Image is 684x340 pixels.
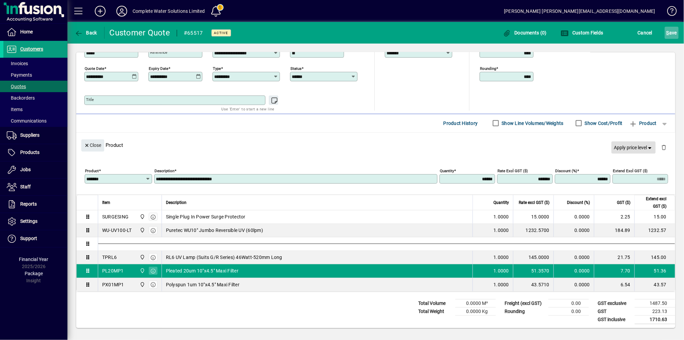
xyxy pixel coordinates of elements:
span: 1.0000 [494,213,509,220]
td: 43.57 [634,278,675,291]
span: Discount (%) [567,199,590,206]
mat-label: Extend excl GST ($) [613,168,648,173]
div: WU-UV100-LT [102,227,132,234]
span: Customers [20,46,43,52]
td: 0.0000 M³ [455,299,496,307]
div: Product [76,133,675,157]
mat-label: Rounding [480,66,496,71]
span: Custom Fields [561,30,603,35]
span: ave [666,27,677,38]
span: Documents (0) [503,30,547,35]
span: Product [629,118,657,129]
mat-label: Quote date [85,66,104,71]
div: Complete Water Solutions Limited [133,6,205,17]
td: 223.13 [635,307,675,315]
span: Payments [7,72,32,78]
a: Suppliers [3,127,67,144]
td: 184.89 [594,224,634,237]
span: Motueka [138,281,146,288]
span: Pleated 20um 10"x4.5" Maxi Filter [166,267,238,274]
mat-label: Description [154,168,174,173]
span: Motueka [138,267,146,274]
div: TPRL6 [102,254,117,261]
td: 0.0000 [553,251,594,264]
span: Support [20,236,37,241]
div: [PERSON_NAME] [PERSON_NAME][EMAIL_ADDRESS][DOMAIN_NAME] [504,6,655,17]
span: Active [214,31,228,35]
span: Rate excl GST ($) [519,199,549,206]
mat-label: Type [213,66,221,71]
span: 1.0000 [494,254,509,261]
span: Apply price level [614,144,653,151]
a: Quotes [3,81,67,92]
span: Staff [20,184,31,189]
app-page-header-button: Back [67,27,105,39]
td: 7.70 [594,264,634,278]
button: Custom Fields [559,27,605,39]
a: Settings [3,213,67,230]
td: 0.0000 [553,210,594,224]
span: Settings [20,218,37,224]
a: Communications [3,115,67,127]
span: 1.0000 [494,227,509,234]
app-page-header-button: Close [80,142,106,148]
td: Total Weight [415,307,455,315]
span: Communications [7,118,47,124]
span: Motueka [138,213,146,220]
span: Products [20,150,39,155]
td: GST inclusive [594,315,635,324]
mat-label: Expiry date [149,66,168,71]
td: 51.36 [634,264,675,278]
td: GST [594,307,635,315]
div: Customer Quote [110,27,170,38]
div: 1232.5700 [517,227,549,234]
div: 145.0000 [517,254,549,261]
button: Save [665,27,679,39]
div: 43.5710 [517,281,549,288]
div: #65517 [184,28,203,38]
span: RL6 UV Lamp (Suits G/R Series) 46Watt-520mm Long [166,254,282,261]
span: Reports [20,201,37,207]
button: Back [73,27,99,39]
span: Motueka [138,227,146,234]
a: Staff [3,179,67,195]
td: 0.0000 [553,264,594,278]
td: 1487.50 [635,299,675,307]
td: 0.00 [548,299,589,307]
span: GST ($) [617,199,630,206]
td: 15.00 [634,210,675,224]
td: 21.75 [594,251,634,264]
mat-label: Quantity [440,168,454,173]
button: Apply price level [611,141,656,154]
td: 145.00 [634,251,675,264]
div: SURGESING [102,213,129,220]
span: Backorders [7,95,35,101]
a: Support [3,230,67,247]
td: Total Volume [415,299,455,307]
mat-hint: Use 'Enter' to start a new line [222,105,275,113]
a: Payments [3,69,67,81]
td: 2.25 [594,210,634,224]
span: Puretec WU10" Jumbo Reversible UV (60lpm) [166,227,263,234]
button: Profile [111,5,133,17]
button: Add [89,5,111,17]
button: Close [81,139,104,152]
span: Extend excl GST ($) [639,195,666,210]
span: Home [20,29,33,34]
span: Single Plug In Power Surge Protector [166,213,246,220]
button: Product History [441,117,481,129]
span: Quotes [7,84,26,89]
td: 0.0000 Kg [455,307,496,315]
span: Close [84,140,102,151]
span: Package [25,271,43,276]
div: 51.3570 [517,267,549,274]
label: Show Line Volumes/Weights [501,120,564,127]
mat-label: Reference [150,50,167,55]
span: 1.0000 [494,281,509,288]
span: Suppliers [20,132,39,138]
button: Product [626,117,660,129]
a: Backorders [3,92,67,104]
div: 15.0000 [517,213,549,220]
div: PX01MP1 [102,281,124,288]
td: 0.0000 [553,278,594,291]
